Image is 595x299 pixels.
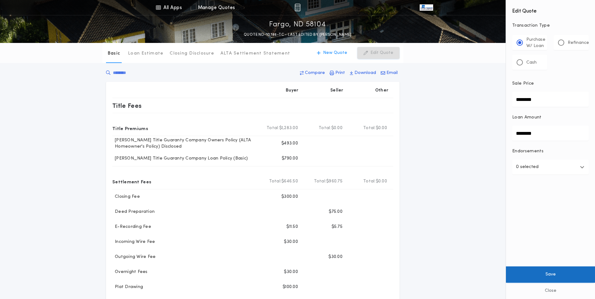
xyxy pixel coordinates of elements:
b: Total: [363,125,376,131]
input: Sale Price [512,92,589,107]
img: img [295,4,300,11]
p: $30.00 [284,239,298,245]
p: Closing Disclosure [170,50,214,57]
p: Title Fees [112,101,142,111]
p: Cash [526,60,537,66]
p: Endorsements [512,148,589,155]
p: Purchase W/ Loan [526,37,545,49]
p: Other [375,87,388,94]
p: Refinance [568,40,589,46]
button: Compare [298,67,327,79]
p: Loan Estimate [128,50,163,57]
button: Edit Quote [357,47,400,59]
p: Basic [108,50,120,57]
p: QUOTE ND-10786-TC - LAST EDITED BY [PERSON_NAME] [244,32,351,38]
p: Settlement Fees [112,176,151,186]
b: Total: [319,125,331,131]
button: Download [348,67,378,79]
b: Total: [314,178,327,185]
p: Deed Preparation [112,209,155,215]
b: Total: [267,125,279,131]
p: Compare [305,70,325,76]
p: Buyer [286,87,298,94]
span: $0.00 [376,178,387,185]
p: Print [335,70,345,76]
span: $0.00 [331,125,343,131]
p: Outgoing Wire Fee [112,254,156,260]
p: Overnight Fees [112,269,148,275]
h4: Edit Quote [512,4,589,15]
p: $75.00 [329,209,343,215]
b: Total: [363,178,376,185]
p: Incoming Wire Fee [112,239,155,245]
span: $646.50 [281,178,298,185]
p: E-Recording Fee [112,224,151,230]
button: Print [328,67,347,79]
input: Loan Amount [512,126,589,141]
p: $30.00 [328,254,343,260]
p: Download [354,70,376,76]
p: $30.00 [284,269,298,275]
p: New Quote [323,50,347,56]
p: [PERSON_NAME] Title Guaranty Company Loan Policy (Basic) [112,155,248,162]
b: Total: [269,178,282,185]
p: ALTA Settlement Statement [220,50,290,57]
p: $5.75 [332,224,343,230]
p: Email [386,70,398,76]
p: $790.00 [282,155,298,162]
button: Email [379,67,400,79]
span: $1,283.00 [279,125,298,131]
button: Close [506,283,595,299]
span: $0.00 [376,125,387,131]
p: $300.00 [281,194,298,200]
p: 0 selected [516,163,539,171]
p: $100.00 [283,284,298,290]
p: Closing Fee [112,194,140,200]
p: [PERSON_NAME] Title Guaranty Company Owners Policy (ALTA Homeowner's Policy) Disclosed [112,137,258,150]
p: Seller [330,87,343,94]
p: Loan Amount [512,114,542,121]
button: New Quote [311,47,353,59]
button: Save [506,266,595,283]
p: Transaction Type [512,23,589,29]
button: 0 selected [512,160,589,175]
p: Title Premiums [112,123,148,133]
p: $11.50 [286,224,298,230]
p: Sale Price [512,81,534,87]
img: vs-icon [420,4,433,11]
p: Fargo, ND 58104 [269,20,326,30]
span: $960.75 [326,178,343,185]
p: Plat Drawing [112,284,143,290]
p: $493.00 [281,140,298,147]
p: Edit Quote [370,50,393,56]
